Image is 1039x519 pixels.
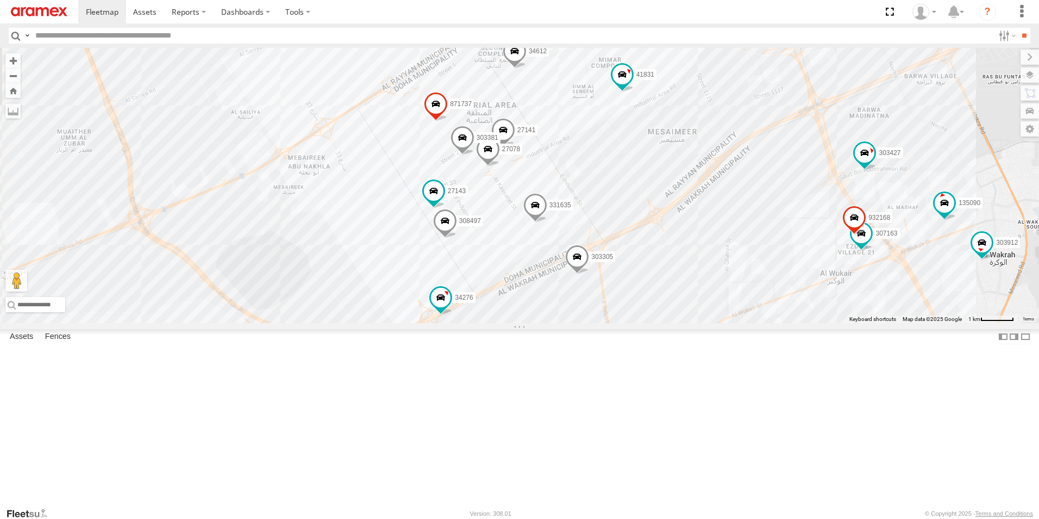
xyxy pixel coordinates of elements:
[5,68,21,83] button: Zoom out
[455,294,473,302] span: 34276
[965,316,1017,323] button: Map Scale: 1 km per 58 pixels
[502,146,520,153] span: 27078
[477,134,498,142] span: 303381
[909,4,940,20] div: Mohammed Fahim
[4,329,39,344] label: Assets
[549,201,571,209] span: 331635
[5,83,21,98] button: Zoom Home
[529,48,547,55] span: 34612
[5,270,27,292] button: Drag Pegman onto the map to open Street View
[875,230,897,238] span: 307163
[40,329,76,344] label: Fences
[903,316,962,322] span: Map data ©2025 Google
[11,7,67,16] img: aramex-logo.svg
[925,510,1033,517] div: © Copyright 2025 -
[1020,329,1031,345] label: Hide Summary Table
[459,217,481,225] span: 308497
[879,149,900,157] span: 303427
[448,188,466,195] span: 27143
[979,3,996,21] i: ?
[1021,121,1039,137] label: Map Settings
[470,510,511,517] div: Version: 308.01
[868,214,890,221] span: 932168
[968,316,980,322] span: 1 km
[1023,317,1034,322] a: Terms (opens in new tab)
[6,508,56,519] a: Visit our Website
[517,126,535,134] span: 27141
[450,101,472,108] span: 871737
[996,239,1018,246] span: 303912
[5,103,21,119] label: Measure
[959,199,980,207] span: 135090
[994,28,1018,44] label: Search Filter Options
[975,510,1033,517] a: Terms and Conditions
[591,254,613,261] span: 303305
[636,71,654,78] span: 41831
[849,316,896,323] button: Keyboard shortcuts
[1009,329,1019,345] label: Dock Summary Table to the Right
[5,53,21,68] button: Zoom in
[998,329,1009,345] label: Dock Summary Table to the Left
[23,28,32,44] label: Search Query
